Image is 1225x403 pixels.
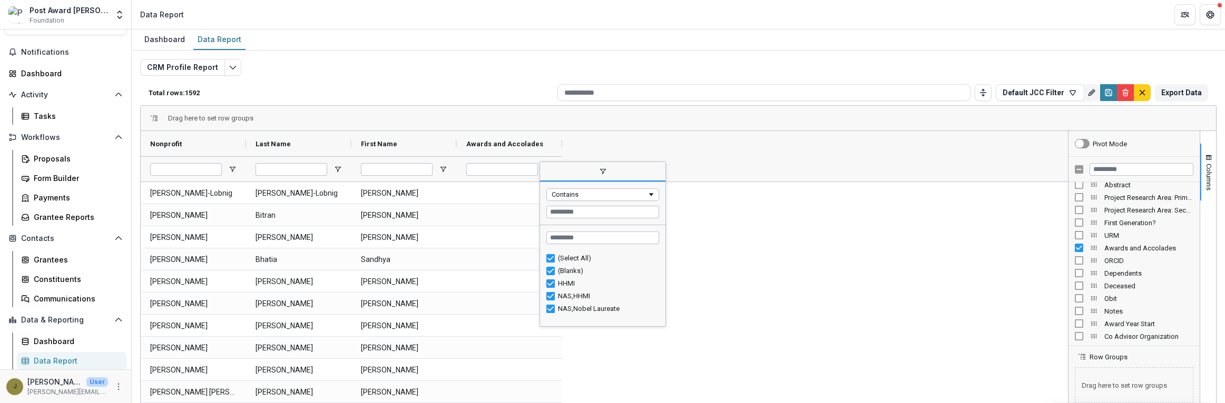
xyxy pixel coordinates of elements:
[34,254,119,265] div: Grantees
[17,251,127,268] a: Grantees
[4,129,127,146] button: Open Workflows
[1200,4,1221,25] button: Get Help
[1104,282,1193,290] span: Deceased
[361,249,447,270] span: Sandhya
[256,381,342,403] span: [PERSON_NAME]
[1104,307,1193,315] span: Notes
[136,7,188,22] nav: breadcrumb
[546,231,659,244] input: Search filter values
[34,110,119,122] div: Tasks
[1069,191,1200,204] div: Project Research Area: Primary Choice Column
[224,59,241,76] button: Edit selected report
[1069,241,1200,254] div: Awards and Accolades Column
[21,68,119,79] div: Dashboard
[256,205,342,226] span: Bitran
[540,252,665,315] div: Filter List
[439,165,447,174] button: Open Filter Menu
[112,380,125,393] button: More
[1174,4,1195,25] button: Partners
[256,140,291,148] span: Last Name
[361,227,447,248] span: [PERSON_NAME]
[21,133,110,142] span: Workflows
[150,381,237,403] span: [PERSON_NAME] [PERSON_NAME]
[361,183,447,204] span: [PERSON_NAME]
[30,16,64,25] span: Foundation
[256,337,342,359] span: [PERSON_NAME]
[17,333,127,350] a: Dashboard
[17,189,127,206] a: Payments
[1069,204,1200,216] div: Project Research Area: Secondary Choice Column
[975,84,992,101] button: Toggle auto height
[17,169,127,187] a: Form Builder
[21,48,123,57] span: Notifications
[150,315,237,337] span: [PERSON_NAME]
[1069,330,1200,342] div: Co Advisor Organization Column
[1069,305,1200,317] div: Notes Column
[1104,231,1193,239] span: URM
[150,249,237,270] span: [PERSON_NAME]
[256,293,342,315] span: [PERSON_NAME]
[1069,279,1200,292] div: Deceased Column
[256,163,327,176] input: Last Name Filter Input
[112,4,127,25] button: Open entity switcher
[27,387,108,397] p: [PERSON_NAME][EMAIL_ADDRESS][PERSON_NAME][DOMAIN_NAME]
[256,183,342,204] span: [PERSON_NAME]-Lobnig
[150,140,182,148] span: Nonprofit
[361,293,447,315] span: [PERSON_NAME]
[150,205,237,226] span: [PERSON_NAME]
[1104,257,1193,265] span: ORCID
[1104,206,1193,214] span: Project Research Area: Secondary Choice
[1090,353,1128,361] span: Row Groups
[4,230,127,247] button: Open Contacts
[361,315,447,337] span: [PERSON_NAME]
[361,359,447,381] span: [PERSON_NAME]
[21,234,110,243] span: Contacts
[1069,216,1200,229] div: First Generation? Column
[27,376,82,387] p: [PERSON_NAME]
[150,293,237,315] span: [PERSON_NAME]
[21,316,110,325] span: Data & Reporting
[1104,320,1193,328] span: Award Year Start
[361,163,433,176] input: First Name Filter Input
[228,165,237,174] button: Open Filter Menu
[149,89,553,97] p: Total rows: 1592
[34,192,119,203] div: Payments
[256,359,342,381] span: [PERSON_NAME]
[17,107,127,125] a: Tasks
[150,163,222,176] input: Nonprofit Filter Input
[140,32,189,47] div: Dashboard
[361,337,447,359] span: [PERSON_NAME]
[1083,84,1100,101] button: Rename
[34,293,119,304] div: Communications
[540,163,665,182] span: filter
[17,352,127,369] a: Data Report
[86,377,108,387] p: User
[1069,229,1200,241] div: URM Column
[150,359,237,381] span: [PERSON_NAME]
[1205,164,1213,190] span: Columns
[140,59,225,76] button: CRM Profile Report
[17,150,127,167] a: Proposals
[21,90,110,99] span: Activity
[1069,178,1200,191] div: Abstract Column
[4,86,127,103] button: Open Activity
[1104,295,1193,303] span: Obit
[4,311,127,328] button: Open Data & Reporting
[361,271,447,293] span: [PERSON_NAME]
[34,153,119,164] div: Proposals
[361,140,397,148] span: First Name
[30,5,108,16] div: Post Award [PERSON_NAME] Childs Memorial Fund
[1117,84,1134,101] button: Delete
[193,29,246,50] a: Data Report
[1069,254,1200,267] div: ORCID Column
[150,183,237,204] span: [PERSON_NAME]-Lobnig
[1069,292,1200,305] div: Obit Column
[466,140,543,148] span: Awards and Accolades
[4,44,127,61] button: Notifications
[34,211,119,223] div: Grantee Reports
[1090,163,1193,176] input: Filter Columns Input
[256,249,342,270] span: Bhatia
[17,290,127,307] a: Communications
[466,163,538,176] input: Awards and Accolades Filter Input
[558,279,656,287] div: HHMI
